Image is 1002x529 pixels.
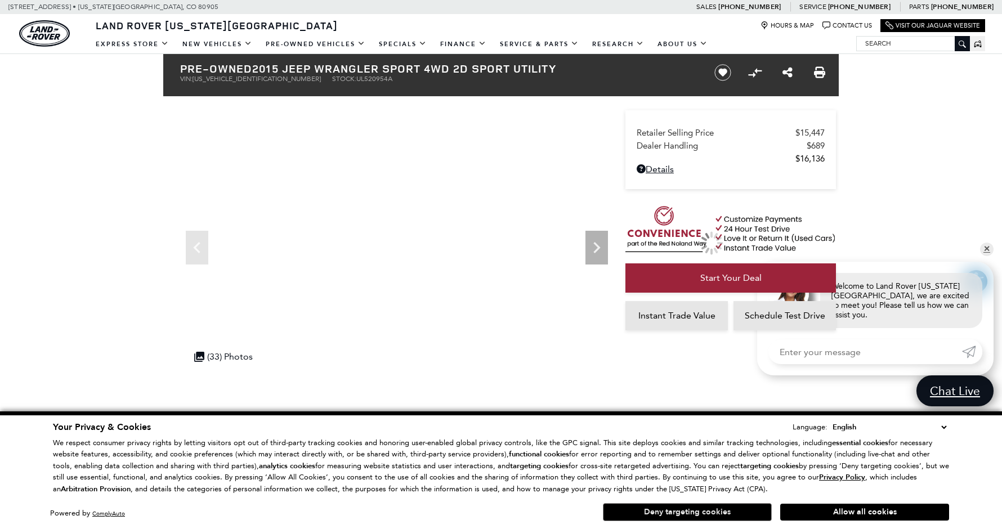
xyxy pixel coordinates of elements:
[61,484,131,494] strong: Arbitration Provision
[603,503,772,521] button: Deny targeting cookies
[53,421,151,433] span: Your Privacy & Cookies
[92,510,125,517] a: ComplyAuto
[740,461,799,471] strong: targeting cookies
[780,504,949,521] button: Allow all cookies
[510,461,569,471] strong: targeting cookies
[830,421,949,433] select: Language Select
[819,472,865,482] u: Privacy Policy
[259,461,315,471] strong: analytics cookies
[509,449,569,459] strong: functional cookies
[50,510,125,517] div: Powered by
[832,438,888,448] strong: essential cookies
[53,437,949,495] p: We respect consumer privacy rights by letting visitors opt out of third-party tracking cookies an...
[793,423,827,431] div: Language:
